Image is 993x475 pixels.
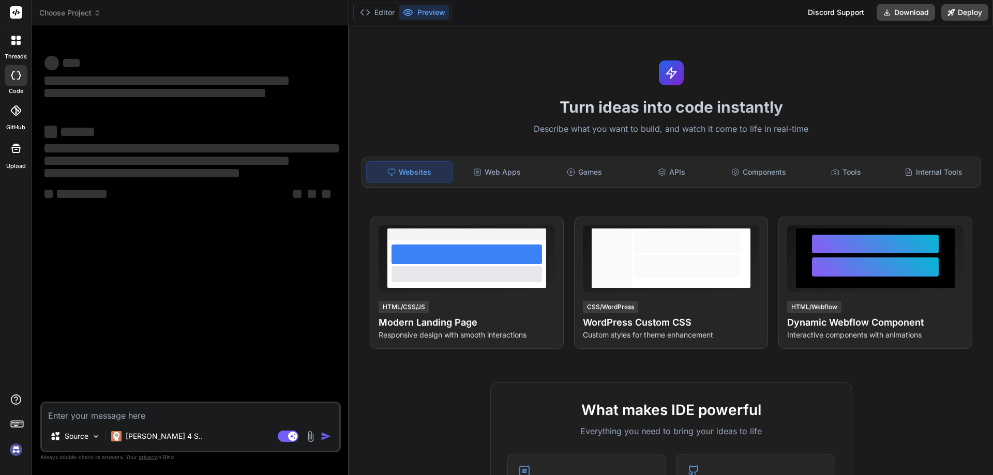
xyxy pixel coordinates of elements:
[379,330,555,340] p: Responsive design with smooth interactions
[40,452,341,462] p: Always double-check its answers. Your in Bind
[379,301,429,313] div: HTML/CSS/JS
[111,431,122,441] img: Claude 4 Sonnet
[629,161,714,183] div: APIs
[716,161,802,183] div: Components
[507,399,835,421] h2: What makes IDE powerful
[542,161,627,183] div: Games
[891,161,976,183] div: Internal Tools
[139,454,157,460] span: privacy
[802,4,870,21] div: Discord Support
[7,441,25,458] img: signin
[44,56,59,70] span: ‌
[583,301,638,313] div: CSS/WordPress
[804,161,889,183] div: Tools
[39,8,101,18] span: Choose Project
[455,161,540,183] div: Web Apps
[941,4,988,21] button: Deploy
[6,162,26,171] label: Upload
[355,98,987,116] h1: Turn ideas into code instantly
[6,123,25,132] label: GitHub
[355,122,987,136] p: Describe what you want to build, and watch it come to life in real-time
[305,431,317,442] img: attachment
[44,157,289,165] span: ‌
[356,5,399,20] button: Editor
[399,5,449,20] button: Preview
[44,144,339,152] span: ‌
[44,76,289,85] span: ‌
[63,59,80,67] span: ‌
[787,330,964,340] p: Interactive components with animations
[126,431,203,441] p: [PERSON_NAME] 4 S..
[321,431,331,441] img: icon
[293,190,302,198] span: ‌
[308,190,316,198] span: ‌
[787,315,964,330] h4: Dynamic Webflow Component
[507,425,835,437] p: Everything you need to bring your ideas to life
[583,330,759,340] p: Custom styles for theme enhancement
[379,315,555,330] h4: Modern Landing Page
[583,315,759,330] h4: WordPress Custom CSS
[322,190,330,198] span: ‌
[5,52,27,61] label: threads
[44,126,57,138] span: ‌
[65,431,88,441] p: Source
[9,87,23,96] label: code
[366,161,453,183] div: Websites
[44,89,265,97] span: ‌
[877,4,935,21] button: Download
[61,128,94,136] span: ‌
[44,190,53,198] span: ‌
[787,301,841,313] div: HTML/Webflow
[57,190,107,198] span: ‌
[92,432,100,441] img: Pick Models
[44,169,239,177] span: ‌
